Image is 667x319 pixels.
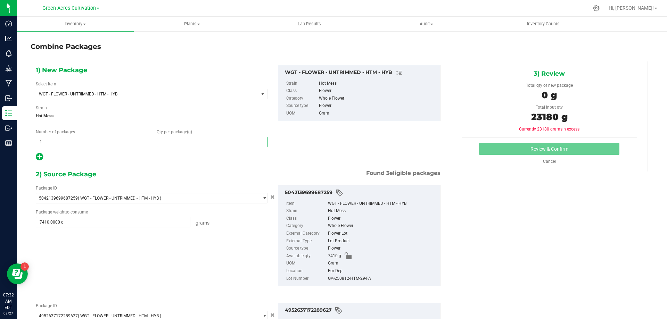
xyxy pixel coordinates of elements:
span: Package ID [36,303,57,308]
div: Whole Flower [328,222,437,230]
label: Select Item [36,81,56,87]
div: 5042139699687259 [285,189,437,197]
span: select [258,89,267,99]
label: Available qty [286,252,327,260]
label: Class [286,87,318,95]
button: Review & Confirm [479,143,619,155]
div: Flower [319,87,436,95]
div: WGT - FLOWER - UNTRIMMED - HTM - HYB [285,69,437,77]
span: select [258,193,267,203]
div: Hot Mess [319,80,436,87]
span: ( WGT - FLOWER - UNTRIMMED - HTM - HYB ) [78,196,161,201]
label: Item [286,200,327,208]
span: 7410 g [328,252,341,260]
label: Source type [286,102,318,110]
span: Add new output [36,156,43,161]
inline-svg: Dashboard [5,20,12,27]
span: 4952637172289627 [39,313,78,318]
inline-svg: Manufacturing [5,80,12,87]
label: UOM [286,110,318,117]
span: weight [53,210,66,215]
div: Gram [319,110,436,117]
inline-svg: Reports [5,140,12,146]
span: Total qty of new package [526,83,573,88]
span: (g) [187,129,192,134]
label: Lot Number [286,275,327,283]
div: WGT - FLOWER - UNTRIMMED - HTM - HYB [328,200,437,208]
div: Flower [328,215,437,223]
span: 23180 g [531,111,568,123]
div: Flower Lot [328,230,437,237]
div: For Dep [328,267,437,275]
label: UOM [286,260,327,267]
inline-svg: Analytics [5,35,12,42]
label: Source type [286,245,327,252]
span: Audit [368,21,485,27]
iframe: Resource center [7,263,28,284]
a: Plants [134,17,251,31]
span: Package to consume [36,210,88,215]
span: Hot Mess [36,111,267,121]
span: in excess [562,127,579,132]
a: Audit [368,17,485,31]
span: Qty per package [157,129,192,134]
span: 0 g [542,90,557,101]
span: 2) Source Package [36,169,96,179]
span: Green Acres Cultivation [42,5,96,11]
div: Lot Product [328,237,437,245]
span: 5042139699687259 [39,196,78,201]
span: ( WGT - FLOWER - UNTRIMMED - HTM - HYB ) [78,313,161,318]
span: Plants [134,21,250,27]
div: Hot Mess [328,207,437,215]
inline-svg: Inbound [5,95,12,102]
div: Gram [328,260,437,267]
span: Grams [196,220,209,226]
a: Cancel [543,159,556,164]
span: Total input qty [536,105,563,110]
input: 7410.0000 g [36,217,190,227]
span: Package ID [36,186,57,191]
label: Class [286,215,327,223]
label: Strain [286,80,318,87]
inline-svg: Inventory [5,110,12,117]
div: Whole Flower [319,95,436,102]
label: Location [286,267,327,275]
inline-svg: Grow [5,65,12,72]
iframe: Resource center unread badge [20,262,29,271]
label: Strain [36,105,47,111]
button: Cancel button [268,192,277,202]
p: 07:32 AM EDT [3,292,14,311]
div: GA-250812-HTM-29-FA [328,275,437,283]
span: Found eligible packages [366,169,440,177]
div: 4952637172289627 [285,307,437,315]
a: Lab Results [251,17,368,31]
a: Inventory Counts [485,17,602,31]
inline-svg: Outbound [5,125,12,132]
label: External Type [286,237,327,245]
span: Inventory [17,21,134,27]
div: Flower [328,245,437,252]
div: Manage settings [592,5,601,11]
inline-svg: Monitoring [5,50,12,57]
p: 08/27 [3,311,14,316]
label: External Category [286,230,327,237]
label: Category [286,222,327,230]
span: WGT - FLOWER - UNTRIMMED - HTM - HYB [39,92,247,96]
input: 1 [36,137,146,147]
span: Lab Results [288,21,330,27]
span: Hi, [PERSON_NAME]! [609,5,654,11]
span: 1) New Package [36,65,87,75]
span: Currently 23180 grams [519,127,579,132]
div: Flower [319,102,436,110]
h4: Combine Packages [31,42,101,52]
label: Strain [286,207,327,215]
span: Inventory Counts [518,21,569,27]
a: Inventory [17,17,134,31]
span: Number of packages [36,129,75,134]
label: Category [286,95,318,102]
span: 3 [386,170,389,176]
span: 3) Review [534,68,565,79]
